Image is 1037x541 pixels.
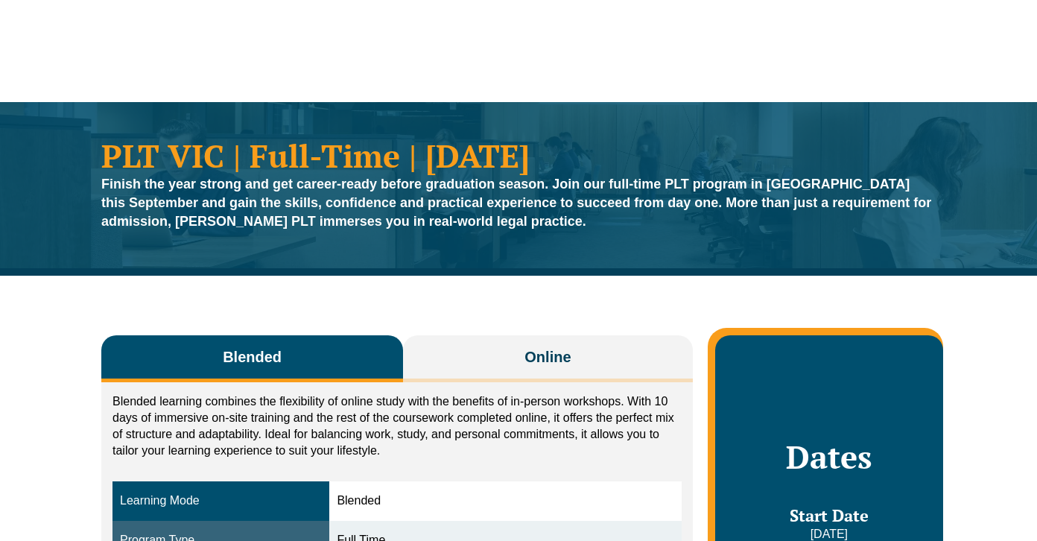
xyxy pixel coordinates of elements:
strong: Finish the year strong and get career-ready before graduation season. Join our full-time PLT prog... [101,177,931,229]
span: Start Date [790,504,869,526]
h1: PLT VIC | Full-Time | [DATE] [101,139,936,171]
div: Blended [337,493,673,510]
span: Online [524,347,571,367]
span: Blended [223,347,282,367]
p: Blended learning combines the flexibility of online study with the benefits of in-person workshop... [112,393,682,459]
div: Learning Mode [120,493,322,510]
h2: Dates [730,438,928,475]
